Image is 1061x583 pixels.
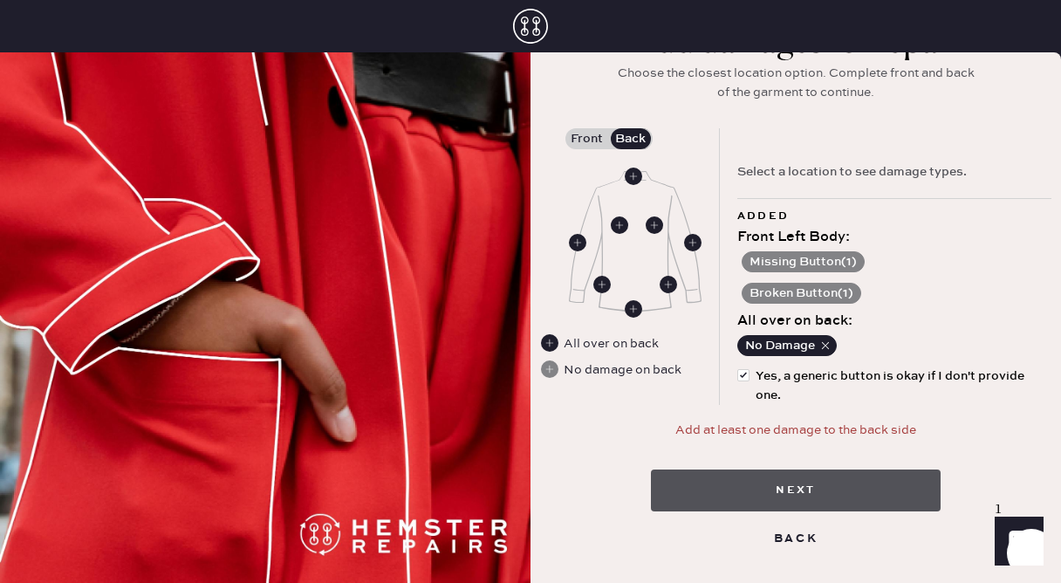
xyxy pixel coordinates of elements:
div: Back Right Seam [660,276,677,293]
div: Back Right Sleeve [684,234,702,251]
span: Yes, a generic button is okay if I don't provide one. [756,367,1051,405]
button: Missing Button(1) [742,251,865,272]
div: Back Left Seam [593,276,611,293]
div: Back Left Body [611,216,628,234]
iframe: Front Chat [978,504,1053,580]
div: Choose the closest location option. Complete front and back of the garment to continue. [613,64,979,102]
button: Broken Button(1) [742,283,861,304]
button: No Damage [737,335,837,356]
div: Select a location to see damage types. [737,162,967,182]
div: Back Right Body [646,216,663,234]
div: Add at least one damage to the back side [675,421,916,440]
div: Back Center Hem [625,300,642,318]
div: All over on back [564,334,659,353]
div: Back Center Neckline [625,168,642,185]
div: Added [737,206,1051,227]
label: Back [609,128,653,149]
div: All over on back : [737,311,1051,332]
div: No damage on back [541,360,702,380]
button: Back [763,525,828,552]
button: Next [651,470,941,511]
div: Back Left Sleeve [569,234,586,251]
div: No damage on back [564,360,681,380]
div: All over on back [541,334,681,353]
img: Garment image [569,171,702,312]
div: Front Left Body : [737,227,1051,248]
label: Front [565,128,609,149]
